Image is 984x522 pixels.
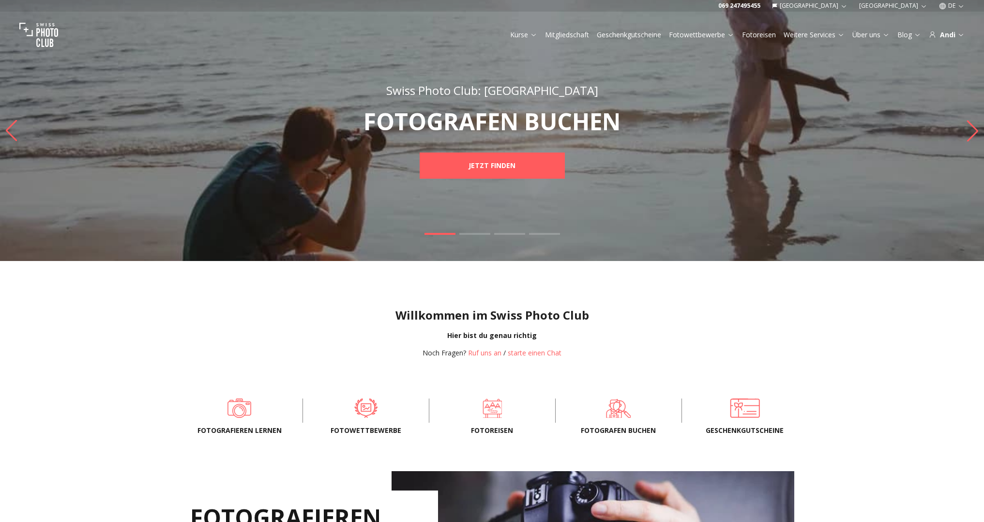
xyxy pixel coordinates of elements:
[848,28,893,42] button: Über uns
[318,426,413,435] span: Fotowettbewerbe
[318,399,413,418] a: Fotowettbewerbe
[665,28,738,42] button: Fotowettbewerbe
[852,30,890,40] a: Über uns
[718,2,760,10] a: 069 247495455
[784,30,845,40] a: Weitere Services
[445,426,540,435] span: Fotoreisen
[697,426,792,435] span: Geschenkgutscheine
[423,348,466,357] span: Noch Fragen?
[192,426,287,435] span: Fotografieren lernen
[897,30,921,40] a: Blog
[697,399,792,418] a: Geschenkgutscheine
[469,161,515,170] b: JETZT FINDEN
[445,399,540,418] a: Fotoreisen
[597,30,661,40] a: Geschenkgutscheine
[893,28,925,42] button: Blog
[738,28,780,42] button: Fotoreisen
[541,28,593,42] button: Mitgliedschaft
[510,30,537,40] a: Kurse
[468,348,501,357] a: Ruf uns an
[322,110,663,133] p: FOTOGRAFEN BUCHEN
[571,399,666,418] a: FOTOGRAFEN BUCHEN
[192,399,287,418] a: Fotografieren lernen
[669,30,734,40] a: Fotowettbewerbe
[386,82,598,98] span: Swiss Photo Club: [GEOGRAPHIC_DATA]
[780,28,848,42] button: Weitere Services
[929,30,965,40] div: Andi
[8,307,976,323] h1: Willkommen im Swiss Photo Club
[508,348,561,358] button: starte einen Chat
[506,28,541,42] button: Kurse
[571,426,666,435] span: FOTOGRAFEN BUCHEN
[420,153,565,179] a: JETZT FINDEN
[593,28,665,42] button: Geschenkgutscheine
[545,30,589,40] a: Mitgliedschaft
[742,30,776,40] a: Fotoreisen
[423,348,561,358] div: /
[8,331,976,340] div: Hier bist du genau richtig
[19,15,58,54] img: Swiss photo club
